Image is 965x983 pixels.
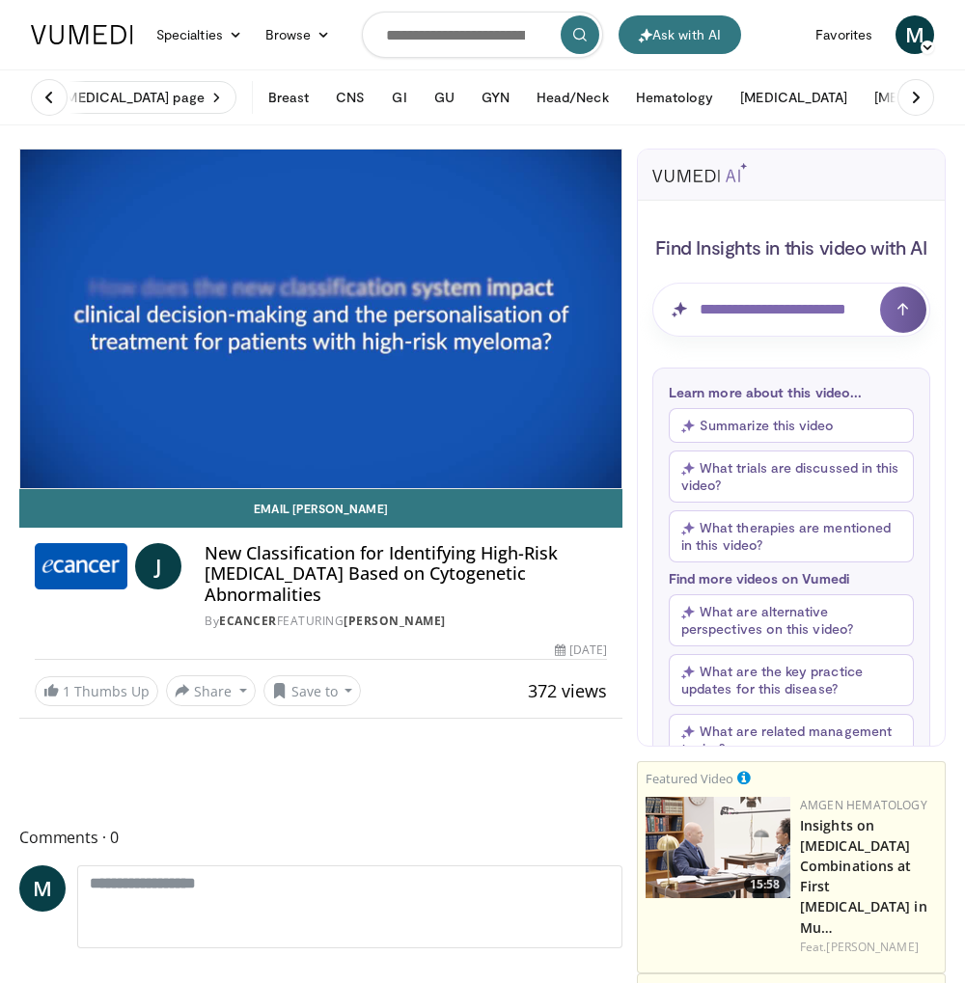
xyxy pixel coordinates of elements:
div: [DATE] [555,642,607,659]
button: What are alternative perspectives on this video? [669,594,914,646]
button: Summarize this video [669,408,914,443]
span: Comments 0 [19,825,622,850]
img: 9d2930a7-d6f2-468a-930e-ee4a3f7aed3e.png.150x105_q85_crop-smart_upscale.png [646,797,790,898]
p: Learn more about this video... [669,384,914,400]
a: J [135,543,181,589]
input: Question for AI [652,283,930,337]
a: Favorites [804,15,884,54]
button: GU [423,78,466,117]
span: 15:58 [744,876,786,893]
iframe: Advertisement [166,730,475,778]
input: Search topics, interventions [362,12,603,58]
a: Specialties [145,15,254,54]
a: 1 Thumbs Up [35,676,158,706]
a: Insights on [MEDICAL_DATA] Combinations at First [MEDICAL_DATA] in Mu… [800,816,927,937]
h4: New Classification for Identifying High-Risk [MEDICAL_DATA] Based on Cytogenetic Abnormalities [205,543,607,606]
a: 15:58 [646,797,790,898]
div: Feat. [800,939,937,956]
h4: Find Insights in this video with AI [652,234,930,259]
a: Email [PERSON_NAME] [19,489,622,528]
button: What are the key practice updates for this disease? [669,654,914,706]
button: What are related management topics? [669,714,914,766]
a: M [896,15,934,54]
button: Breast [257,78,320,117]
a: [PERSON_NAME] [344,613,446,629]
button: Hematology [624,78,726,117]
button: GI [380,78,418,117]
button: Save to [263,675,362,706]
button: GYN [470,78,521,117]
button: Ask with AI [619,15,741,54]
button: What trials are discussed in this video? [669,451,914,503]
button: What therapies are mentioned in this video? [669,510,914,562]
button: Share [166,675,256,706]
span: 372 views [528,679,607,702]
p: Find more videos on Vumedi [669,570,914,587]
button: [MEDICAL_DATA] [729,78,859,117]
img: VuMedi Logo [31,25,133,44]
a: [PERSON_NAME] [826,939,918,955]
a: Visit [MEDICAL_DATA] page [19,81,236,114]
small: Featured Video [646,770,733,787]
img: ecancer [35,543,127,589]
div: By FEATURING [205,613,607,630]
button: Head/Neck [525,78,620,117]
img: vumedi-ai-logo.svg [652,163,747,182]
a: Amgen Hematology [800,797,927,813]
span: 1 [63,682,70,700]
a: Browse [254,15,343,54]
video-js: Video Player [20,150,621,488]
a: ecancer [219,613,277,629]
a: M [19,865,66,912]
button: CNS [324,78,376,117]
